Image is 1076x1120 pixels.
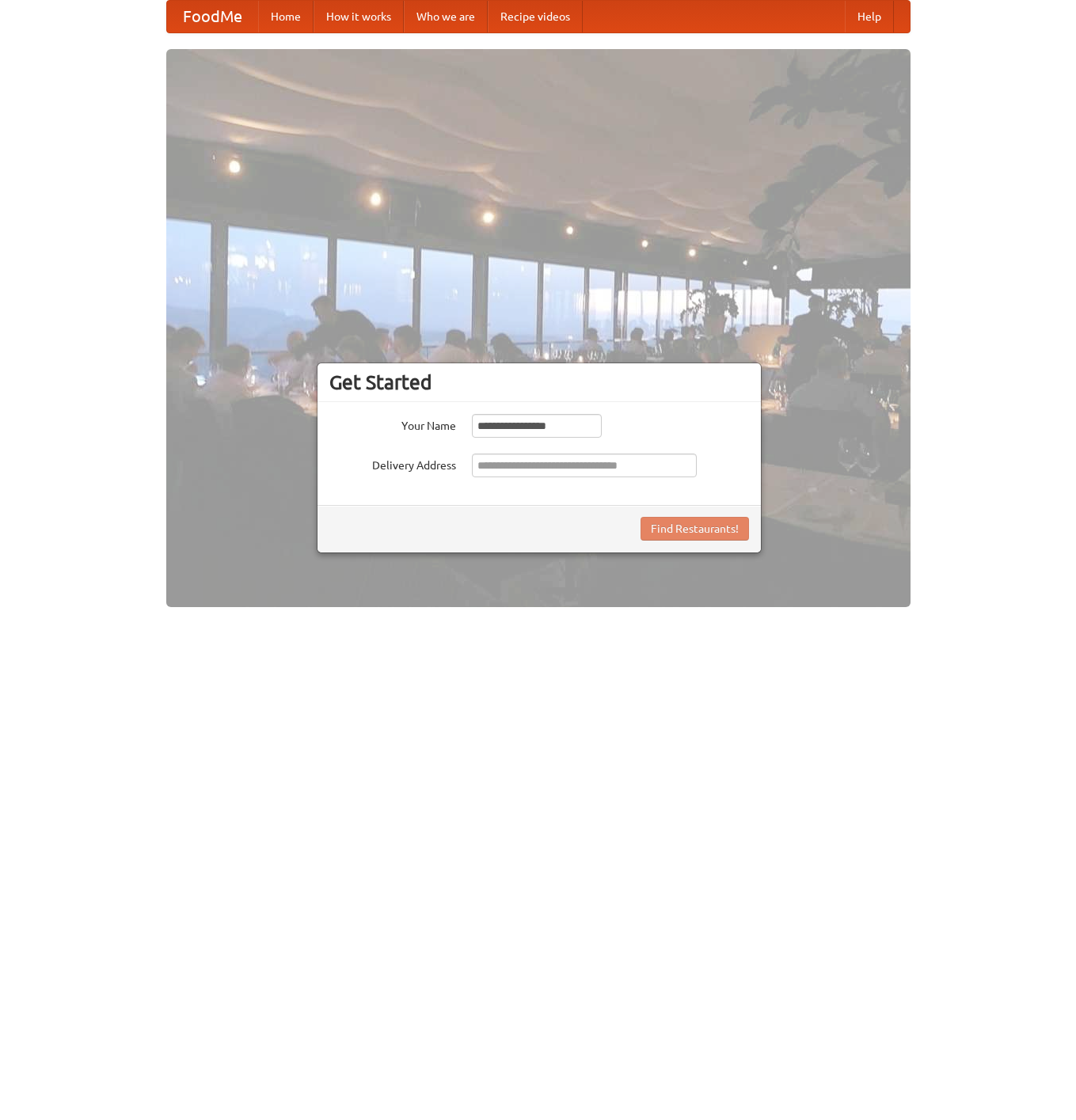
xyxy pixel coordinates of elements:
[329,414,456,434] label: Your Name
[641,517,749,541] button: Find Restaurants!
[314,1,404,32] a: How it works
[329,370,749,394] h3: Get Started
[329,454,456,473] label: Delivery Address
[404,1,488,32] a: Who we are
[488,1,583,32] a: Recipe videos
[258,1,314,32] a: Home
[845,1,894,32] a: Help
[167,1,258,32] a: FoodMe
